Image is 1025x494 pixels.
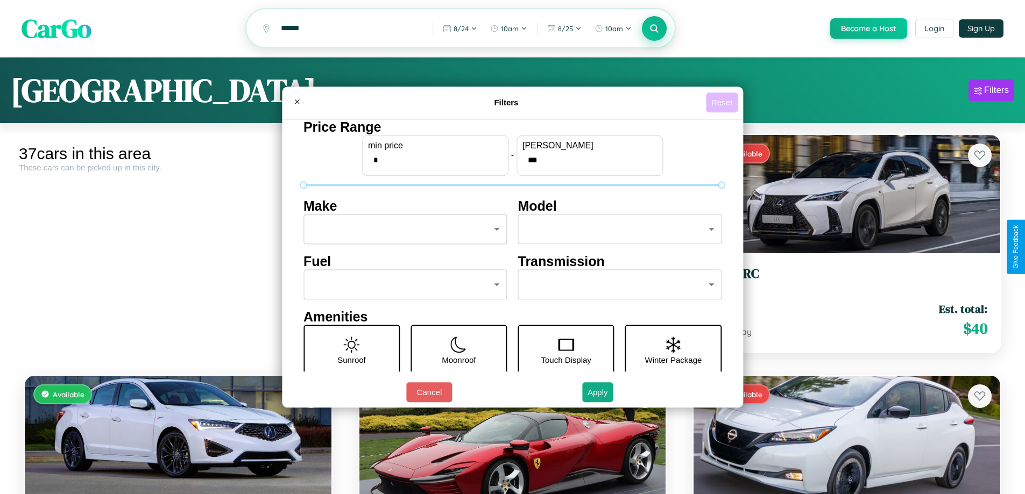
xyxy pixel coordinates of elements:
[454,24,469,33] span: 8 / 24
[511,148,514,162] p: -
[939,301,987,317] span: Est. total:
[11,68,316,112] h1: [GEOGRAPHIC_DATA]
[442,353,476,367] p: Moonroof
[542,20,587,37] button: 8/25
[645,353,702,367] p: Winter Package
[53,390,84,399] span: Available
[337,353,366,367] p: Sunroof
[558,24,573,33] span: 8 / 25
[19,145,337,163] div: 37 cars in this area
[518,198,722,214] h4: Model
[959,19,1003,38] button: Sign Up
[522,141,657,151] label: [PERSON_NAME]
[518,254,722,269] h4: Transmission
[605,24,623,33] span: 10am
[582,382,613,402] button: Apply
[303,119,722,135] h4: Price Range
[368,141,503,151] label: min price
[501,24,519,33] span: 10am
[22,11,91,46] span: CarGo
[437,20,483,37] button: 8/24
[485,20,533,37] button: 10am
[706,266,987,292] a: Lexus RC2018
[303,309,722,325] h4: Amenities
[1012,225,1020,269] div: Give Feedback
[984,85,1009,96] div: Filters
[915,19,953,38] button: Login
[589,20,637,37] button: 10am
[706,92,738,112] button: Reset
[706,266,987,282] h3: Lexus RC
[406,382,452,402] button: Cancel
[307,98,706,107] h4: Filters
[19,163,337,172] div: These cars can be picked up in this city.
[303,254,507,269] h4: Fuel
[830,18,907,39] button: Become a Host
[303,198,507,214] h4: Make
[963,318,987,339] span: $ 40
[541,353,591,367] p: Touch Display
[969,80,1014,101] button: Filters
